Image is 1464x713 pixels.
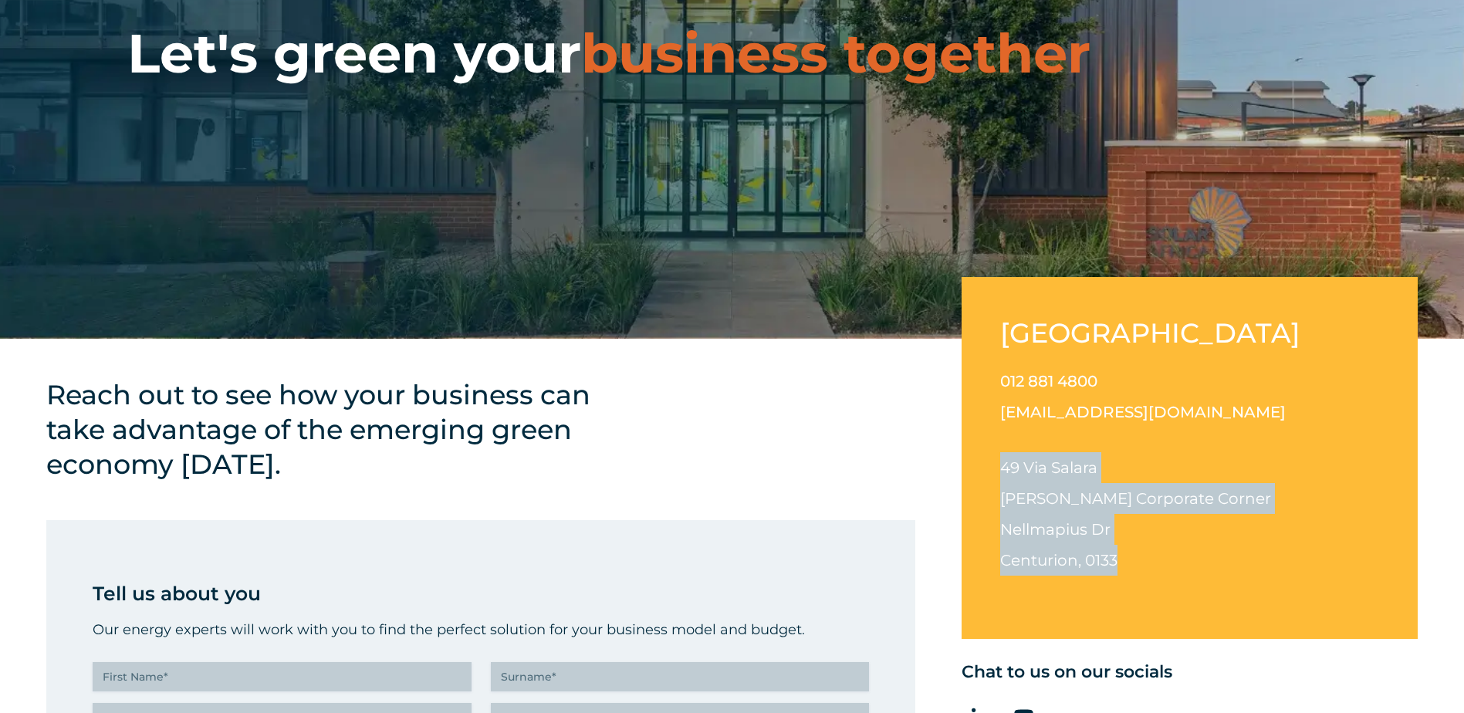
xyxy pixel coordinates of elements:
[581,20,1090,86] span: business together
[962,662,1418,682] h5: Chat to us on our socials
[1000,551,1117,569] span: Centurion, 0133
[1000,458,1097,477] span: 49 Via Salara
[1000,316,1313,350] h2: [GEOGRAPHIC_DATA]
[93,618,869,641] p: Our energy experts will work with you to find the perfect solution for your business model and bu...
[127,21,1090,86] h1: Let's green your
[1000,489,1271,508] span: [PERSON_NAME] Corporate Corner
[1000,403,1286,421] a: [EMAIL_ADDRESS][DOMAIN_NAME]
[93,662,472,691] input: First Name*
[1000,520,1111,539] span: Nellmapius Dr
[93,578,869,609] p: Tell us about you
[46,377,625,482] h4: Reach out to see how your business can take advantage of the emerging green economy [DATE].
[1000,372,1097,390] a: 012 881 4800
[491,662,870,691] input: Surname*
